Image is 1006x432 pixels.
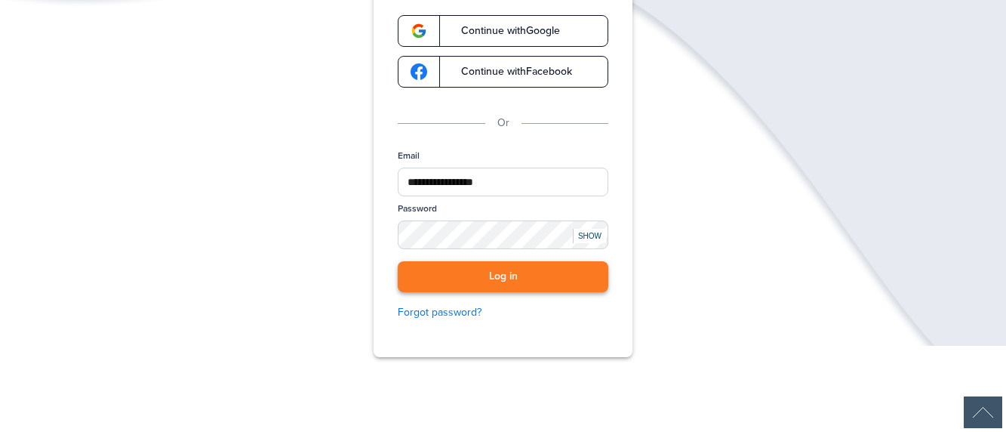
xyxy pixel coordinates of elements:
label: Email [398,150,420,162]
span: Continue with Google [446,26,560,36]
div: Scroll Back to Top [964,397,1002,428]
input: Email [398,168,608,196]
span: Continue with Facebook [446,66,572,77]
img: google-logo [411,63,427,80]
a: google-logoContinue withGoogle [398,15,608,47]
div: SHOW [573,229,606,243]
label: Password [398,202,437,215]
a: google-logoContinue withFacebook [398,56,608,88]
button: Log in [398,261,608,292]
a: Forgot password? [398,304,608,321]
p: Or [497,115,509,131]
input: Password [398,221,608,249]
img: Back to Top [964,397,1002,428]
img: google-logo [411,23,427,39]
